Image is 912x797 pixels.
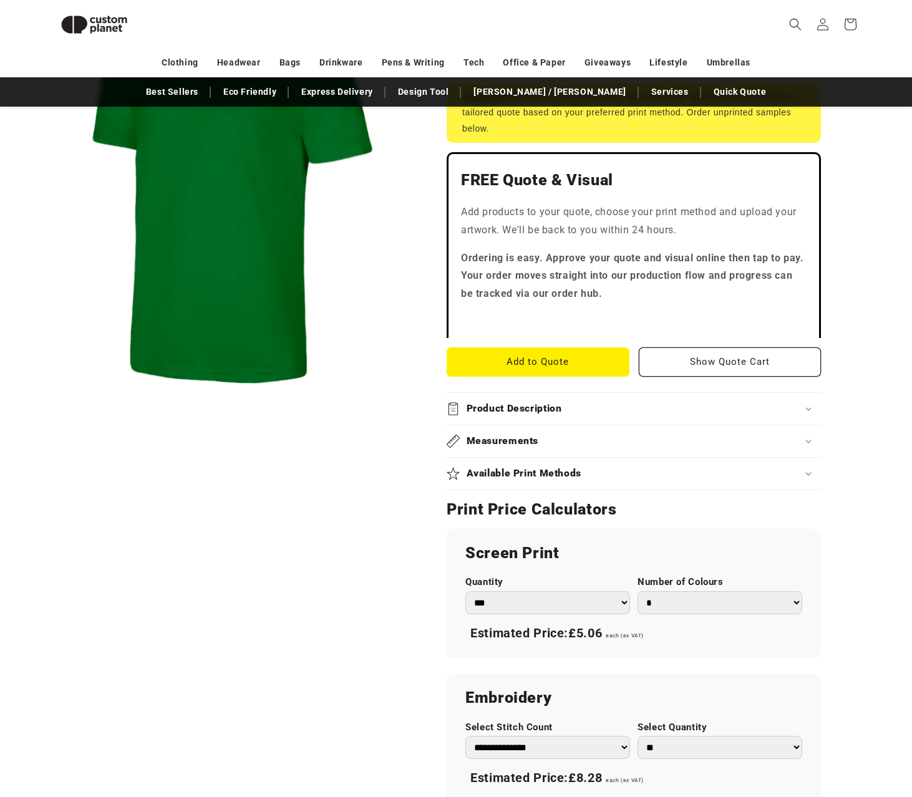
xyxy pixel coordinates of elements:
[461,170,807,190] h2: FREE Quote & Visual
[645,81,695,103] a: Services
[461,313,807,326] iframe: Customer reviews powered by Trustpilot
[447,83,821,143] div: Price excludes your logo and setup. Submit your artwork for a tailored quote based on your prefer...
[295,81,379,103] a: Express Delivery
[447,458,821,490] summary: Available Print Methods
[568,770,602,785] span: £8.28
[467,81,632,103] a: [PERSON_NAME] / [PERSON_NAME]
[465,765,802,791] div: Estimated Price:
[704,662,912,797] iframe: Chat Widget
[279,52,301,74] a: Bags
[392,81,455,103] a: Design Tool
[465,688,802,708] h2: Embroidery
[606,632,644,639] span: each (ex VAT)
[140,81,205,103] a: Best Sellers
[568,626,602,640] span: £5.06
[649,52,687,74] a: Lifestyle
[467,402,562,415] h2: Product Description
[382,52,445,74] a: Pens & Writing
[465,722,630,733] label: Select Stitch Count
[639,347,822,377] button: Show Quote Cart
[606,777,644,783] span: each (ex VAT)
[162,52,198,74] a: Clothing
[707,52,750,74] a: Umbrellas
[465,543,802,563] h2: Screen Print
[707,81,773,103] a: Quick Quote
[461,203,807,239] p: Add products to your quote, choose your print method and upload your artwork. We'll be back to yo...
[465,621,802,647] div: Estimated Price:
[467,467,582,480] h2: Available Print Methods
[638,722,802,733] label: Select Quantity
[782,11,809,38] summary: Search
[447,500,821,519] h2: Print Price Calculators
[638,576,802,588] label: Number of Colours
[463,52,484,74] a: Tech
[217,52,261,74] a: Headwear
[447,425,821,457] summary: Measurements
[319,52,362,74] a: Drinkware
[585,52,631,74] a: Giveaways
[217,81,283,103] a: Eco Friendly
[447,393,821,425] summary: Product Description
[461,252,804,300] strong: Ordering is easy. Approve your quote and visual online then tap to pay. Your order moves straight...
[465,576,630,588] label: Quantity
[447,347,629,377] button: Add to Quote
[467,435,539,448] h2: Measurements
[503,52,565,74] a: Office & Paper
[51,5,138,44] img: Custom Planet
[51,19,415,384] media-gallery: Gallery Viewer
